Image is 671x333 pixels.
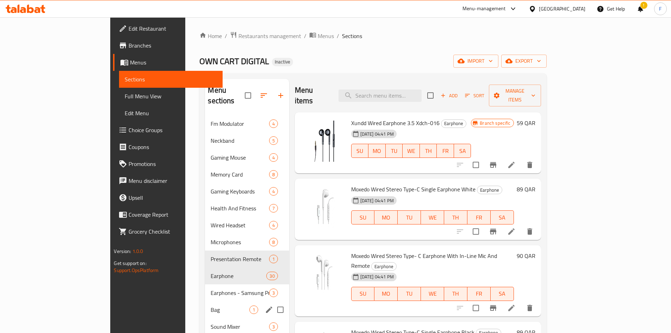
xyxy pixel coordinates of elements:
[114,266,159,275] a: Support.OpsPlatform
[485,300,502,316] button: Branch-specific-item
[358,131,397,137] span: [DATE] 04:41 PM
[304,32,306,40] li: /
[495,87,535,104] span: Manage items
[405,146,417,156] span: WE
[468,158,483,172] span: Select to update
[517,184,535,194] h6: 89 QAR
[507,57,541,66] span: export
[269,154,278,161] span: 4
[211,255,269,263] span: Presentation Remote
[447,289,465,299] span: TH
[211,238,269,246] span: Microphones
[477,120,513,127] span: Branch specific
[441,119,466,128] span: Earphone
[199,31,546,41] nav: breadcrumb
[211,322,269,331] div: Sound Mixer
[521,156,538,173] button: delete
[211,306,249,314] span: Bag
[507,304,516,312] a: Edit menu item
[269,121,278,127] span: 4
[269,289,278,297] div: items
[129,24,217,33] span: Edit Restaurant
[211,272,266,280] span: Earphone
[211,289,269,297] span: Earphones - Samsung Products
[269,256,278,263] span: 1
[438,90,460,101] span: Add item
[113,37,222,54] a: Branches
[403,144,420,158] button: WE
[113,172,222,189] a: Menu disclaimer
[501,55,547,68] button: export
[421,287,444,301] button: WE
[129,41,217,50] span: Branches
[354,146,366,156] span: SU
[342,32,362,40] span: Sections
[420,144,437,158] button: TH
[113,54,222,71] a: Menus
[300,251,346,296] img: Moxedo Wired Stereo Type- C Earphone With In-Line Mic And Remote
[205,115,289,132] div: Fm Modulator4
[351,118,440,128] span: Xundd Wired Earphone 3.5 Xdch-016
[440,146,451,156] span: FR
[113,223,222,240] a: Grocery Checklist
[211,136,269,145] span: Neckband
[269,322,278,331] div: items
[309,31,334,41] a: Menus
[447,212,465,223] span: TH
[129,210,217,219] span: Coverage Report
[485,156,502,173] button: Branch-specific-item
[470,289,488,299] span: FR
[211,153,269,162] span: Gaming Mouse
[249,306,258,314] div: items
[205,267,289,284] div: Earphone30
[205,234,289,251] div: Microphones8
[489,85,541,106] button: Manage items
[460,90,489,101] span: Sort items
[491,210,514,224] button: SA
[659,5,661,13] span: F
[269,221,278,229] div: items
[264,304,274,315] button: edit
[437,144,454,158] button: FR
[354,289,372,299] span: SU
[463,90,486,101] button: Sort
[119,88,222,105] a: Full Menu View
[318,32,334,40] span: Menus
[129,227,217,236] span: Grocery Checklist
[114,259,146,268] span: Get support on:
[398,287,421,301] button: TU
[493,289,511,299] span: SA
[211,204,269,212] span: Health And Fitness
[438,90,460,101] button: Add
[269,171,278,178] span: 8
[130,58,217,67] span: Menus
[113,20,222,37] a: Edit Restaurant
[211,221,269,229] span: Wired Headset
[129,177,217,185] span: Menu disclaimer
[374,287,398,301] button: MO
[493,212,511,223] span: SA
[521,300,538,316] button: delete
[421,210,444,224] button: WE
[517,118,535,128] h6: 59 QAR
[470,212,488,223] span: FR
[423,88,438,103] span: Select section
[374,210,398,224] button: MO
[424,289,441,299] span: WE
[351,184,476,195] span: Moxedo Wired Stereo Type-C Single Earphone White
[465,92,484,100] span: Sort
[368,144,386,158] button: MO
[267,273,277,279] span: 30
[454,144,471,158] button: SA
[269,222,278,229] span: 4
[389,146,400,156] span: TU
[462,5,506,13] div: Menu-management
[468,301,483,315] span: Select to update
[205,166,289,183] div: Memory Card8
[230,31,301,41] a: Restaurants management
[358,197,397,204] span: [DATE] 04:41 PM
[211,187,269,196] span: Gaming Keyboards
[238,32,301,40] span: Restaurants management
[266,272,278,280] div: items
